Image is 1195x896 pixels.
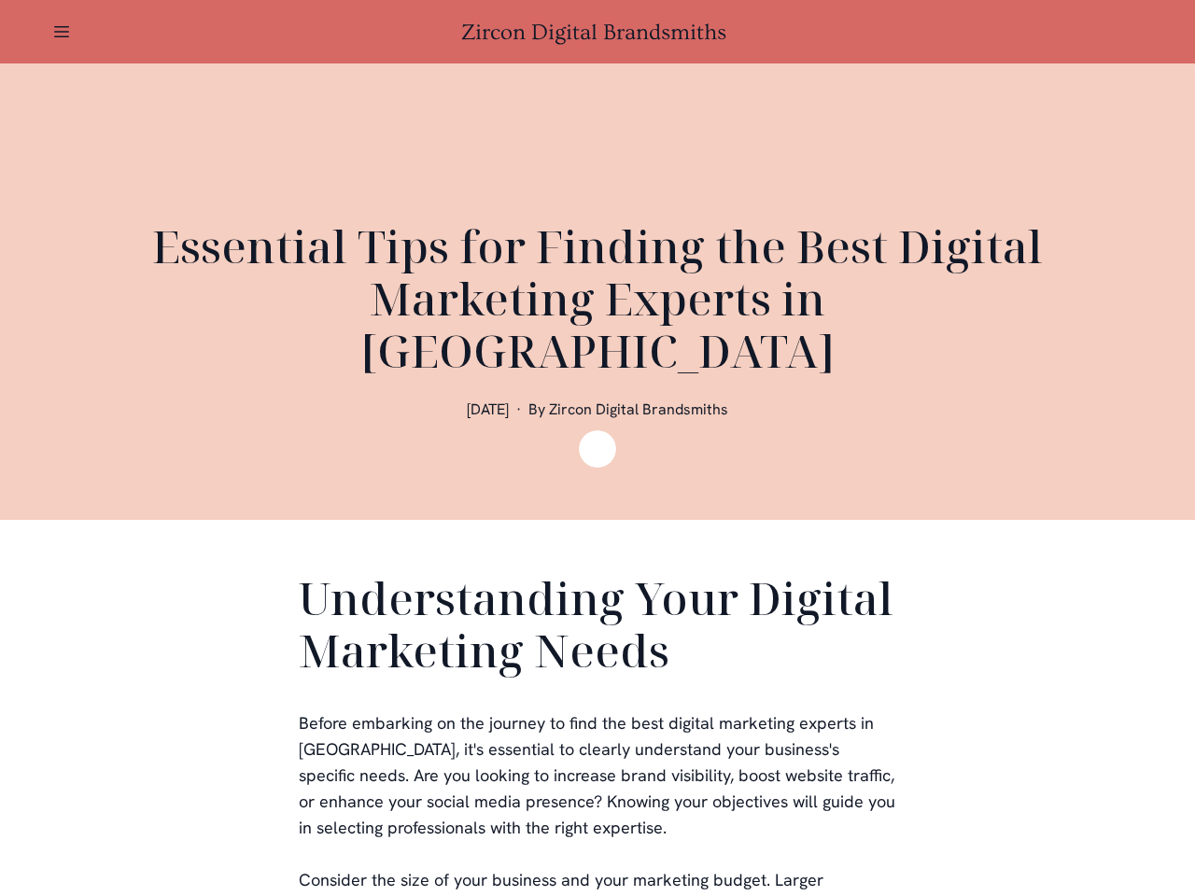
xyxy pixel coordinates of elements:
span: · [516,399,521,419]
span: [DATE] [467,399,509,419]
a: Zircon Digital Brandsmiths [461,20,734,45]
p: Before embarking on the journey to find the best digital marketing experts in [GEOGRAPHIC_DATA], ... [299,710,896,841]
h1: Essential Tips for Finding the Best Digital Marketing Experts in [GEOGRAPHIC_DATA] [149,220,1046,377]
h2: Understanding Your Digital Marketing Needs [299,572,896,684]
img: Zircon Digital Brandsmiths [579,430,616,468]
span: By Zircon Digital Brandsmiths [528,399,728,419]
